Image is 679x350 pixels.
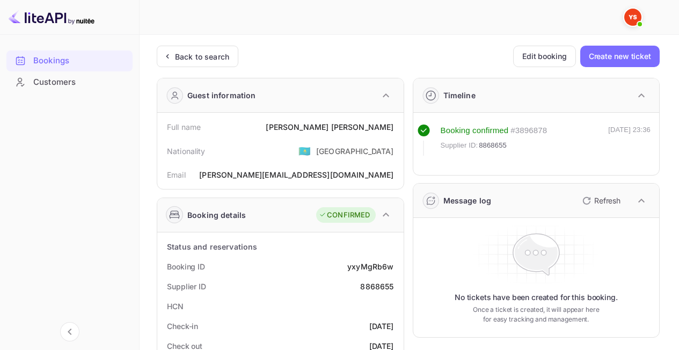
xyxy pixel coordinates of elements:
[471,305,601,324] p: Once a ticket is created, it will appear here for easy tracking and management.
[608,125,651,156] div: [DATE] 23:36
[167,281,206,292] div: Supplier ID
[199,169,393,180] div: [PERSON_NAME][EMAIL_ADDRESS][DOMAIN_NAME]
[443,90,476,101] div: Timeline
[455,292,618,303] p: No tickets have been created for this booking.
[167,145,206,157] div: Nationality
[175,51,229,62] div: Back to search
[580,46,660,67] button: Create new ticket
[510,125,547,137] div: # 3896878
[441,140,478,151] span: Supplier ID:
[167,320,198,332] div: Check-in
[6,50,133,71] div: Bookings
[60,322,79,341] button: Collapse navigation
[624,9,641,26] img: Yandex Support
[187,90,256,101] div: Guest information
[167,121,201,133] div: Full name
[360,281,393,292] div: 8868655
[167,261,205,272] div: Booking ID
[298,141,311,161] span: United States
[33,55,127,67] div: Bookings
[9,9,94,26] img: LiteAPI logo
[347,261,393,272] div: yxyMgRb6w
[441,125,509,137] div: Booking confirmed
[187,209,246,221] div: Booking details
[479,140,507,151] span: 8868655
[513,46,576,67] button: Edit booking
[319,210,370,221] div: CONFIRMED
[266,121,393,133] div: [PERSON_NAME] [PERSON_NAME]
[167,241,257,252] div: Status and reservations
[443,195,492,206] div: Message log
[316,145,394,157] div: [GEOGRAPHIC_DATA]
[369,320,394,332] div: [DATE]
[6,50,133,70] a: Bookings
[576,192,625,209] button: Refresh
[594,195,620,206] p: Refresh
[167,301,184,312] div: HCN
[33,76,127,89] div: Customers
[6,72,133,92] a: Customers
[167,169,186,180] div: Email
[6,72,133,93] div: Customers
